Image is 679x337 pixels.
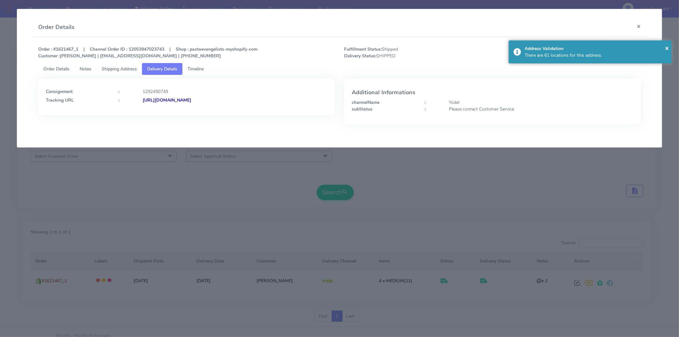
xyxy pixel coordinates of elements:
[352,99,379,105] strong: channelName
[444,106,638,112] div: Please contact Customer Service
[46,97,74,103] strong: Tracking URL
[38,63,641,75] ul: Tabs
[665,44,669,52] span: ×
[147,66,177,72] span: Delivery Details
[38,53,60,59] strong: Customer :
[38,23,74,32] h4: Order Details
[444,99,638,106] div: Yodel
[46,89,73,95] strong: Consignment
[118,97,119,103] strong: :
[425,106,426,112] strong: :
[352,106,372,112] strong: subStatus
[344,46,382,52] strong: Fulfillment Status:
[425,99,426,105] strong: :
[525,45,667,52] div: Address Validation
[632,18,646,35] button: Close
[138,88,332,95] div: 1292490749
[525,52,667,59] div: There are 61 locations for this address.
[38,46,258,59] strong: Order : #1621467_1 | Channel Order ID : 12053947023743 | Shop : pastaevangelists-myshopify-com [P...
[118,89,119,95] strong: :
[344,53,376,59] strong: Delivery Status:
[339,46,492,59] span: Shipped SHIPPED
[352,90,633,96] h4: Additional Informations
[43,66,69,72] span: Order Details
[102,66,137,72] span: Shipping Address
[187,66,204,72] span: Timeline
[665,43,669,53] button: Close
[80,66,91,72] span: Notes
[143,97,191,103] strong: [URL][DOMAIN_NAME]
